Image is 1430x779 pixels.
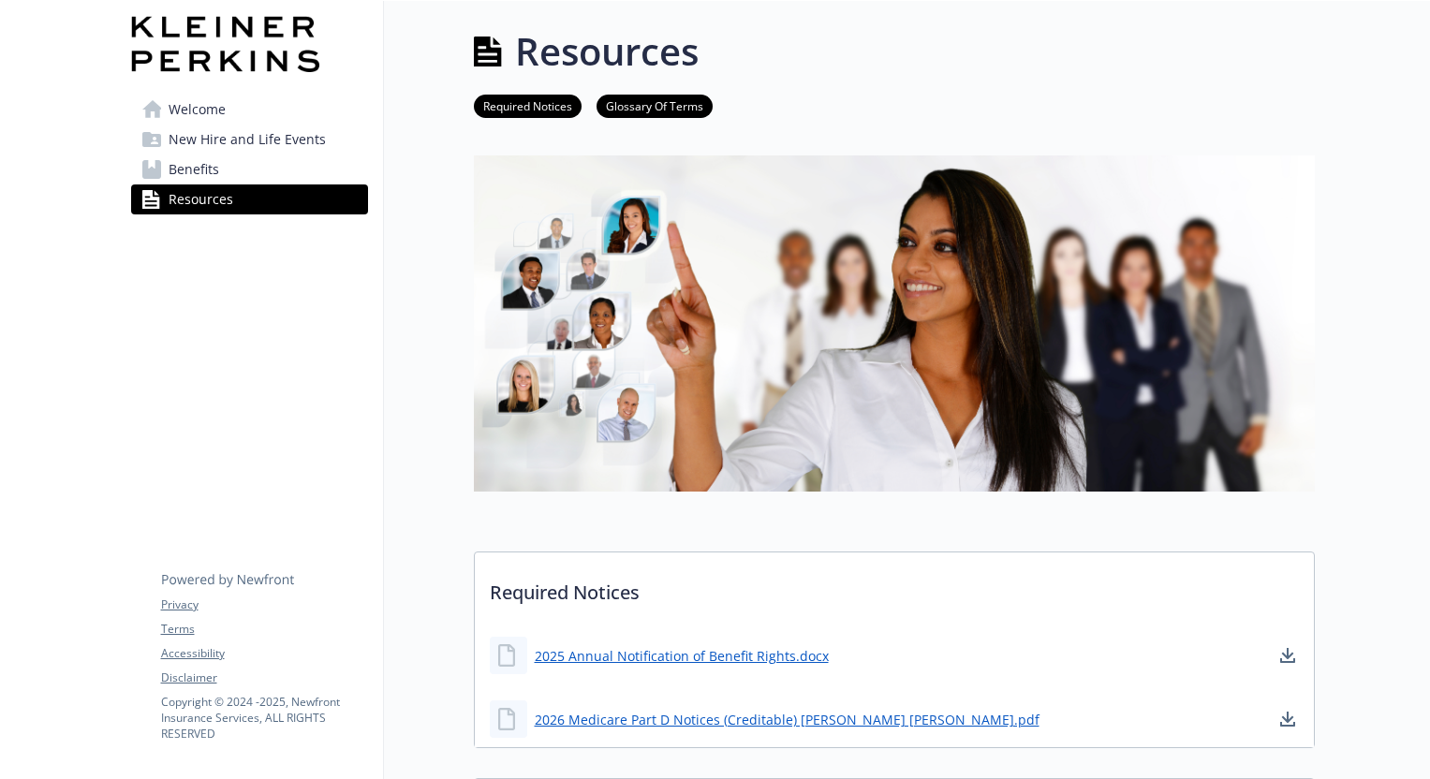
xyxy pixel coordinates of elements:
[515,23,699,80] h1: Resources
[161,694,367,742] p: Copyright © 2024 - 2025 , Newfront Insurance Services, ALL RIGHTS RESERVED
[474,96,582,114] a: Required Notices
[597,96,713,114] a: Glossary Of Terms
[1276,708,1299,730] a: download document
[475,552,1314,622] p: Required Notices
[131,184,368,214] a: Resources
[161,621,367,638] a: Terms
[161,645,367,662] a: Accessibility
[535,710,1039,729] a: 2026 Medicare Part D Notices (Creditable) [PERSON_NAME] [PERSON_NAME].pdf
[169,154,219,184] span: Benefits
[131,95,368,125] a: Welcome
[1276,644,1299,667] a: download document
[535,646,829,666] a: 2025 Annual Notification of Benefit Rights.docx
[169,125,326,154] span: New Hire and Life Events
[161,596,367,613] a: Privacy
[131,154,368,184] a: Benefits
[169,184,233,214] span: Resources
[169,95,226,125] span: Welcome
[131,125,368,154] a: New Hire and Life Events
[161,669,367,686] a: Disclaimer
[474,155,1315,492] img: resources page banner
